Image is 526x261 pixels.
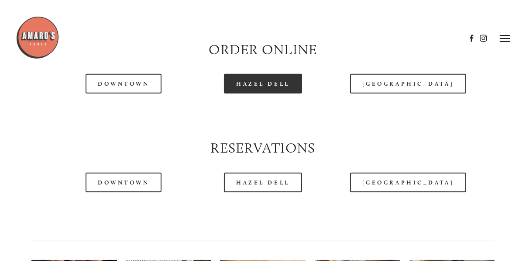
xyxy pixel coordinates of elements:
a: [GEOGRAPHIC_DATA] [350,173,466,192]
a: [GEOGRAPHIC_DATA] [350,74,466,94]
img: Amaro's Table [16,16,59,59]
a: Downtown [86,173,162,192]
a: Hazel Dell [224,74,302,94]
a: Downtown [86,74,162,94]
a: Hazel Dell [224,173,302,192]
h2: Reservations [31,138,494,158]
